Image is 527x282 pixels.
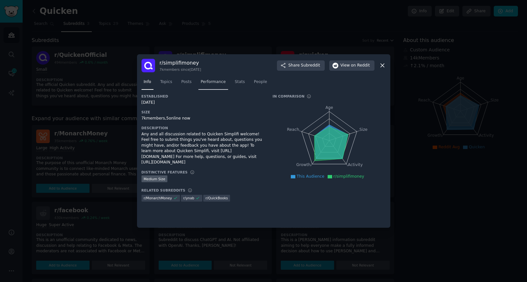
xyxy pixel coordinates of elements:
div: Medium Size [142,175,168,182]
h3: Description [142,126,264,130]
a: Performance [198,77,228,90]
div: [DATE] [142,100,264,106]
span: Subreddit [301,63,320,68]
tspan: Size [359,127,367,131]
h3: Size [142,110,264,114]
a: Info [142,77,153,90]
tspan: Reach [287,127,299,131]
span: r/ ynab [183,196,194,200]
a: People [252,77,269,90]
span: Stats [235,79,245,85]
span: This Audience [297,174,324,179]
button: Viewon Reddit [329,60,374,71]
a: Stats [233,77,247,90]
span: r/ QuickBooks [206,196,228,200]
tspan: Growth [296,162,311,167]
h3: In Comparison [273,94,305,99]
button: ShareSubreddit [277,60,324,71]
span: Performance [201,79,226,85]
tspan: Activity [348,162,363,167]
h3: r/ simplifimoney [160,59,201,66]
a: Posts [179,77,194,90]
div: 7k members since [DATE] [160,67,201,72]
span: People [254,79,267,85]
h3: Distinctive Features [142,170,188,174]
a: Topics [158,77,174,90]
h3: Established [142,94,264,99]
span: r/ MonarchMoney [144,196,172,200]
span: on Reddit [351,63,370,68]
span: Posts [181,79,192,85]
span: Info [144,79,151,85]
div: Any and all discussion related to Quicken Simplifi welcome! Feel free to submit things you've hea... [142,131,264,165]
span: Share [288,63,320,68]
img: simplifimoney [142,59,155,72]
div: 7k members, 5 online now [142,116,264,121]
tspan: Age [325,105,333,110]
span: r/simplifimoney [333,174,364,179]
span: Topics [160,79,172,85]
span: View [341,63,370,68]
h3: Related Subreddits [142,188,185,193]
